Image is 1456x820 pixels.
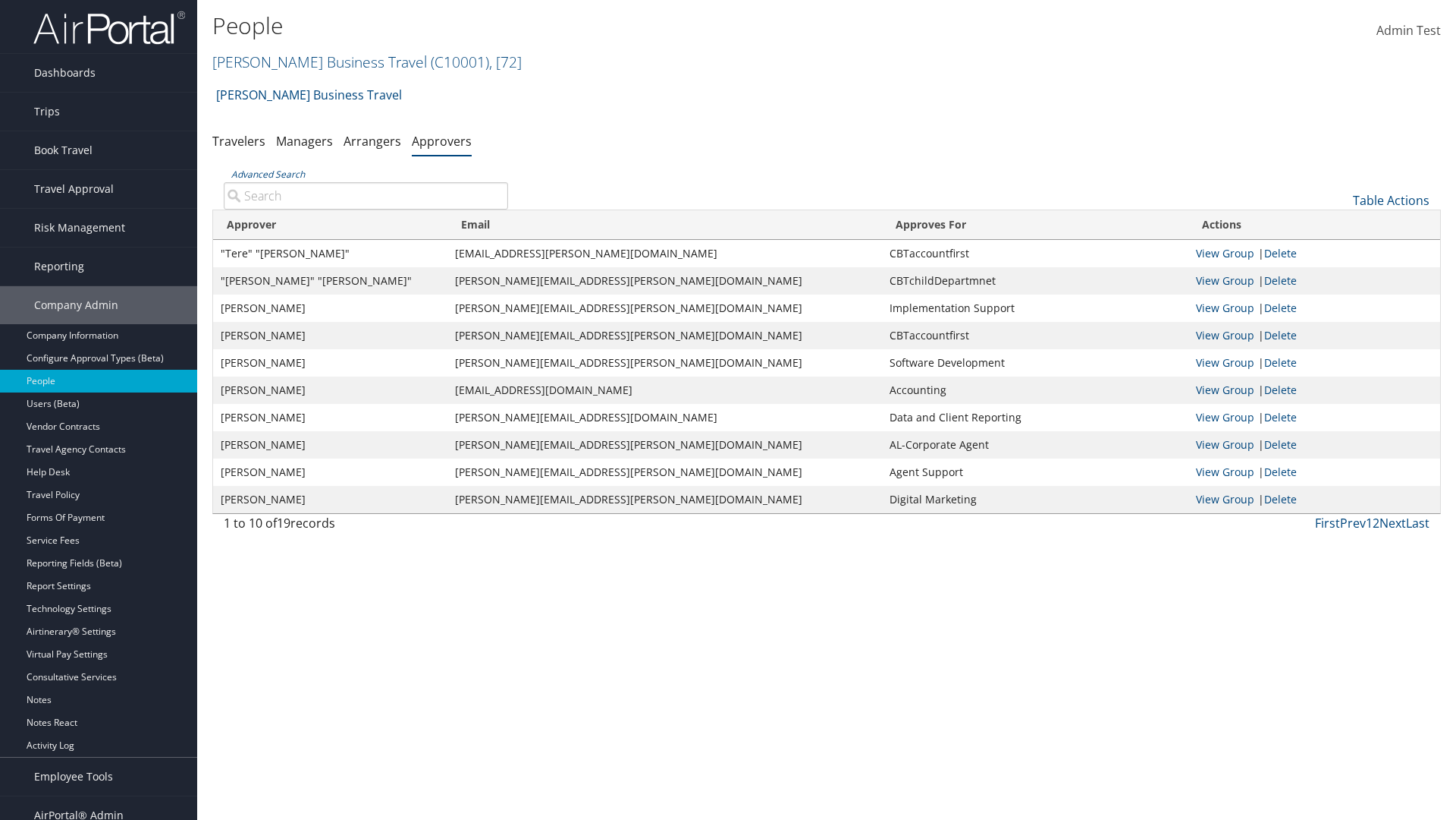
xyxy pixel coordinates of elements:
[1353,192,1429,209] a: Table Actions
[33,10,185,46] img: airportal-logo.png
[224,182,508,210] input: Advanced Search
[447,210,883,240] th: Email: activate to sort column ascending
[1188,210,1440,240] th: Actions
[34,93,60,131] span: Trips
[447,404,883,431] td: [PERSON_NAME][EMAIL_ADDRESS][DOMAIN_NAME]
[1196,355,1254,370] a: View Approver's Group
[447,377,883,404] td: [EMAIL_ADDRESS][DOMAIN_NAME]
[882,459,1188,486] td: Agent Support
[213,210,447,240] th: Approver: activate to sort column descending
[277,515,290,531] span: 19
[489,52,522,72] span: , [ 72 ]
[34,248,84,285] span: Reporting
[1406,515,1429,531] a: Last
[882,486,1188,513] td: Digital Marketing
[1264,328,1297,342] a: Delete
[276,133,333,150] a: Managers
[1264,301,1297,315] a: Delete
[1188,486,1440,513] td: |
[213,240,447,267] td: "Tere" "[PERSON_NAME]"
[1264,492,1297,506] a: Delete
[1188,377,1440,404] td: |
[447,431,883,459] td: [PERSON_NAME][EMAIL_ADDRESS][PERSON_NAME][DOMAIN_NAME]
[213,459,447,486] td: [PERSON_NAME]
[447,267,883,295] td: [PERSON_NAME][EMAIL_ADDRESS][PERSON_NAME][DOMAIN_NAME]
[412,133,472,150] a: Approvers
[882,404,1188,431] td: Data and Client Reporting
[1196,328,1254,342] a: View Approver's Group
[447,240,883,267] td: [EMAIL_ADDRESS][PERSON_NAME][DOMAIN_NAME]
[447,486,883,513] td: [PERSON_NAME][EMAIL_ADDRESS][PERSON_NAME][DOMAIN_NAME]
[1340,515,1366,531] a: Prev
[1188,404,1440,431] td: |
[212,10,1031,42] h1: People
[213,267,447,295] td: "[PERSON_NAME]" "[PERSON_NAME]"
[224,514,508,540] div: 1 to 10 of records
[882,349,1188,377] td: Software Development
[447,322,883,349] td: [PERSON_NAME][EMAIL_ADDRESS][PERSON_NAME][DOMAIN_NAME]
[431,52,489,72] span: ( C10001 )
[1376,8,1441,55] a: Admin Test
[1188,349,1440,377] td: |
[1188,431,1440,459] td: |
[34,758,113,796] span: Employee Tools
[1376,22,1441,39] span: Admin Test
[1373,515,1379,531] a: 2
[1366,515,1373,531] a: 1
[1264,355,1297,370] a: Delete
[882,240,1188,267] td: CBTaccountfirst
[1264,383,1297,397] a: Delete
[1315,515,1340,531] a: First
[1264,273,1297,288] a: Delete
[1196,465,1254,479] a: View Approver's Group
[216,80,402,110] a: [PERSON_NAME] Business Travel
[1188,267,1440,295] td: |
[212,133,265,150] a: Travelers
[882,210,1188,240] th: Approves For: activate to sort column ascending
[34,209,125,247] span: Risk Management
[213,486,447,513] td: [PERSON_NAME]
[1196,246,1254,260] a: View Approver's Group
[882,267,1188,295] td: CBTchildDepartmnet
[1188,295,1440,322] td: |
[447,349,883,377] td: [PERSON_NAME][EMAIL_ADDRESS][PERSON_NAME][DOMAIN_NAME]
[882,377,1188,404] td: Accounting
[213,295,447,322] td: [PERSON_NAME]
[1188,322,1440,349] td: |
[1196,437,1254,452] a: View Approver's Group
[1264,437,1297,452] a: Delete
[447,459,883,486] td: [PERSON_NAME][EMAIL_ADDRESS][PERSON_NAME][DOMAIN_NAME]
[1379,515,1406,531] a: Next
[1196,492,1254,506] a: View Approver's Group
[1196,273,1254,288] a: View Approver's Group
[882,295,1188,322] td: Implementation Support
[1264,465,1297,479] a: Delete
[34,286,118,324] span: Company Admin
[231,168,305,181] a: Advanced Search
[213,404,447,431] td: [PERSON_NAME]
[34,170,114,208] span: Travel Approval
[1188,240,1440,267] td: |
[1196,301,1254,315] a: View Approver's Group
[213,322,447,349] td: [PERSON_NAME]
[213,349,447,377] td: [PERSON_NAME]
[1196,383,1254,397] a: View Approver's Group
[213,431,447,459] td: [PERSON_NAME]
[212,52,522,72] a: [PERSON_NAME] Business Travel
[447,295,883,322] td: [PERSON_NAME][EMAIL_ADDRESS][PERSON_NAME][DOMAIN_NAME]
[882,322,1188,349] td: CBTaccountfirst
[1188,459,1440,486] td: |
[1196,410,1254,424] a: View Approver's Group
[1264,410,1297,424] a: Delete
[213,377,447,404] td: [PERSON_NAME]
[34,54,96,92] span: Dashboards
[882,431,1188,459] td: AL-Corporate Agent
[1264,246,1297,260] a: Delete
[34,131,93,169] span: Book Travel
[344,133,401,150] a: Arrangers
